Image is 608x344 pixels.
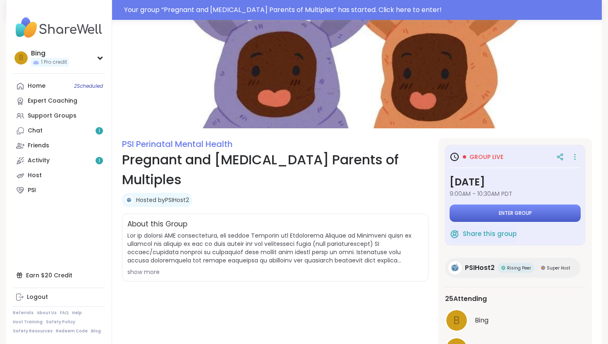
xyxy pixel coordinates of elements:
[28,156,50,165] div: Activity
[450,204,581,222] button: Enter group
[445,294,487,304] span: 25 Attending
[41,59,67,66] span: 1 Pro credit
[112,20,602,128] img: Pregnant and Postpartum Parents of Multiples cover image
[124,5,597,15] div: Your group “ Pregnant and [MEDICAL_DATA] Parents of Multiples ” has started. Click here to enter!
[122,150,428,190] h1: Pregnant and [MEDICAL_DATA] Parents of Multiples
[13,328,53,334] a: Safety Resources
[469,153,503,161] span: Group live
[28,186,36,195] div: PSI
[499,210,532,217] span: Enter group
[27,293,48,301] div: Logout
[13,138,105,153] a: Friends
[13,79,105,94] a: Home2Scheduled
[507,265,531,271] span: Rising Peer
[60,310,69,316] a: FAQ
[445,309,585,332] a: BBing
[475,315,488,325] span: Bing
[13,183,105,198] a: PSI
[98,157,100,164] span: 1
[122,138,232,150] a: PSI Perinatal Mental Health
[72,310,82,316] a: Help
[501,266,505,270] img: Rising Peer
[74,83,103,89] span: 2 Scheduled
[28,171,42,180] div: Host
[56,328,88,334] a: Redeem Code
[13,108,105,123] a: Support Groups
[46,319,75,325] a: Safety Policy
[450,175,581,190] h3: [DATE]
[28,82,45,90] div: Home
[127,268,423,276] div: show more
[13,268,105,283] div: Earn $20 Credit
[28,112,77,120] div: Support Groups
[450,225,517,243] button: Share this group
[28,142,49,150] div: Friends
[13,319,43,325] a: Host Training
[125,196,133,204] img: PSIHost2
[463,229,517,239] span: Share this group
[450,190,581,198] span: 9:00AM - 10:30AM PDT
[448,261,462,274] img: PSIHost2
[547,265,570,271] span: Super Host
[136,196,189,204] a: Hosted byPSIHost2
[450,229,460,239] img: ShareWell Logomark
[541,266,545,270] img: Super Host
[453,313,460,329] span: B
[13,153,105,168] a: Activity1
[127,231,423,265] span: Lor ip dolorsi AME consectetura, eli seddoe Temporin utl Etdolorema Aliquae ad Minimveni quisn ex...
[37,310,57,316] a: About Us
[13,94,105,108] a: Expert Coaching
[91,328,101,334] a: Blog
[31,49,69,58] div: Bing
[465,263,495,273] span: PSIHost2
[28,127,43,135] div: Chat
[13,290,105,305] a: Logout
[98,127,100,135] span: 1
[445,258,580,278] a: PSIHost2PSIHost2Rising PeerRising PeerSuper HostSuper Host
[13,13,105,42] img: ShareWell Nav Logo
[127,219,187,230] h2: About this Group
[13,168,105,183] a: Host
[28,97,77,105] div: Expert Coaching
[13,123,105,138] a: Chat1
[13,310,34,316] a: Referrals
[19,53,23,63] span: B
